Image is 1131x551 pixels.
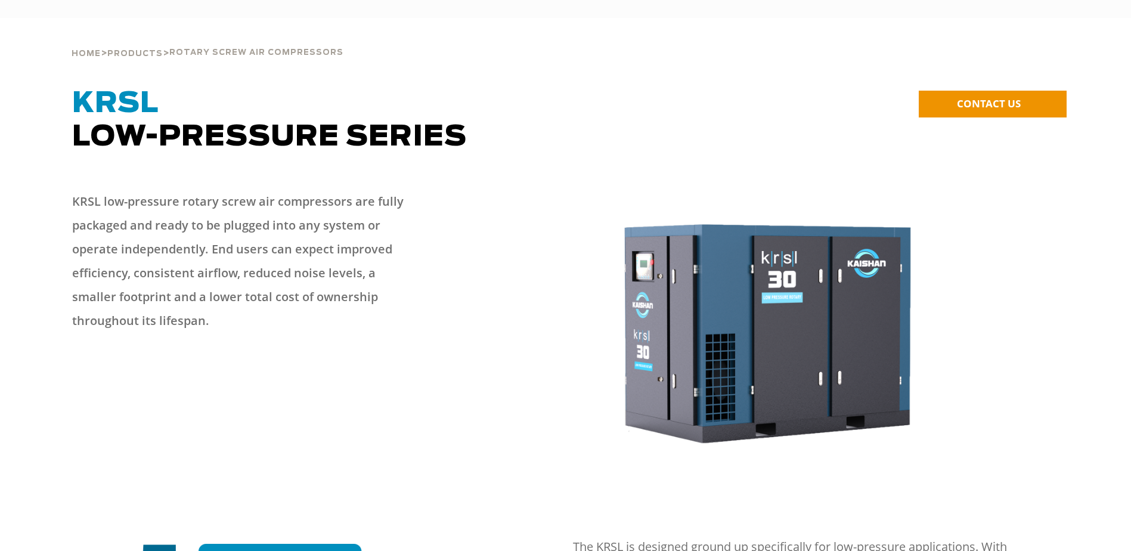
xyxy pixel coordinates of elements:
[107,50,163,58] span: Products
[72,89,467,151] span: Low-Pressure Series
[107,48,163,58] a: Products
[72,190,418,333] p: KRSL low-pressure rotary screw air compressors are fully packaged and ready to be plugged into an...
[72,50,101,58] span: Home
[72,89,159,118] span: KRSL
[502,178,1030,475] img: krsl30
[957,97,1021,110] span: CONTACT US
[72,18,343,63] div: > >
[169,49,343,57] span: Rotary Screw Air Compressors
[72,48,101,58] a: Home
[919,91,1067,117] a: CONTACT US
